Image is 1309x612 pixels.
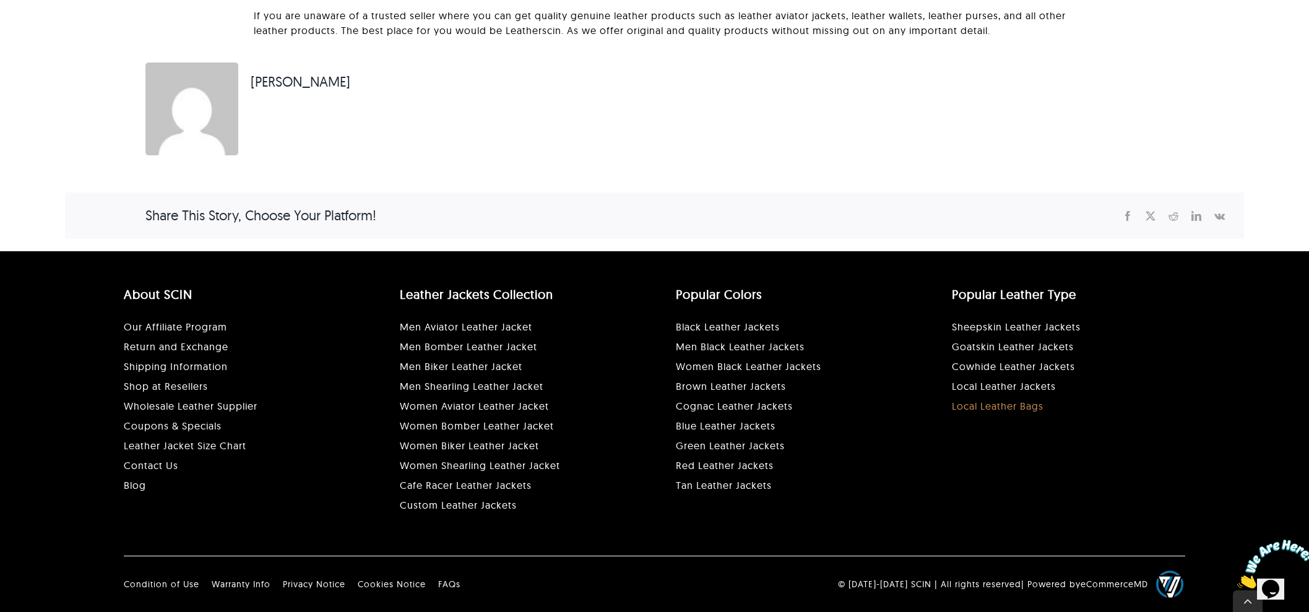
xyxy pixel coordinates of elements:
a: Our Affiliate Program [124,321,227,333]
a: About SCIN [124,287,192,302]
a: Goatskin Leather Jackets [952,340,1074,353]
a: Shipping Information [124,360,228,373]
a: Tan Leather Jackets [676,479,772,491]
a: Return and Exchange [124,340,228,353]
a: X [1139,208,1162,224]
a: Women Black Leather Jackets [676,360,821,373]
a: Cowhide Leather Jackets [952,360,1075,373]
a: Contact Us [124,459,178,472]
img: Chat attention grabber [5,5,82,54]
a: Blog [124,479,146,491]
a: Sheepskin Leather Jackets [952,321,1081,333]
a: Reddit [1162,208,1185,224]
a: Men Bomber Leather Jacket [400,340,537,353]
a: Men Shearling Leather Jacket [400,380,543,392]
a: Women Aviator Leather Jacket [400,400,549,412]
a: FAQs [438,579,460,590]
a: eCommerceMD [1081,578,1148,591]
a: Green Leather Jackets [676,439,785,452]
a: Leather Jackets Collection [400,287,553,302]
a: Black Leather Jackets [676,321,780,333]
a: Red Leather Jackets [676,459,774,472]
a: Condition of Use [124,579,199,590]
p: © [DATE]-[DATE] SCIN | All rights reserved| Powered by [838,569,1185,600]
a: Cognac Leather Jackets [676,400,793,412]
img: Adam S. [145,62,238,155]
span: [PERSON_NAME] [251,72,350,92]
a: Privacy Notice [283,579,345,590]
a: Popular Leather Type [952,287,1076,302]
a: Popular Colors [676,287,762,302]
a: Women Shearling Leather Jacket [400,459,560,472]
a: Women Biker Leather Jacket [400,439,539,452]
iframe: chat widget [1232,535,1309,593]
a: Women Bomber Leather Jacket [400,420,554,432]
h4: Share This Story, Choose Your Platform! [145,205,376,226]
a: Wholesale Leather Supplier [124,400,257,412]
a: Vk [1208,208,1232,224]
a: Custom Leather Jackets [400,499,517,511]
a: Coupons & Specials [124,420,222,432]
a: Men Aviator Leather Jacket [400,321,532,333]
a: Local Leather Jackets [952,380,1056,392]
a: Blue Leather Jackets [676,420,775,432]
img: eCommerce builder by eCommerceMD [1154,569,1185,600]
a: Cafe Racer Leather Jackets [400,479,532,491]
a: Men Black Leather Jackets [676,340,805,353]
a: Cookies Notice [358,579,426,590]
p: If you are unaware of a trusted seller where you can get quality genuine leather products such as... [254,8,1067,38]
a: Men Biker Leather Jacket [400,360,522,373]
a: Brown Leather Jackets [676,380,786,392]
a: Facebook [1117,208,1139,224]
a: Shop at Resellers [124,380,208,392]
span: 1 [5,5,10,15]
a: Warranty Info [212,579,270,590]
a: Local Leather Goods and Accessories [952,400,1043,412]
a: Leather Jacket Size Chart [124,439,246,452]
a: LinkedIn [1185,208,1208,224]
